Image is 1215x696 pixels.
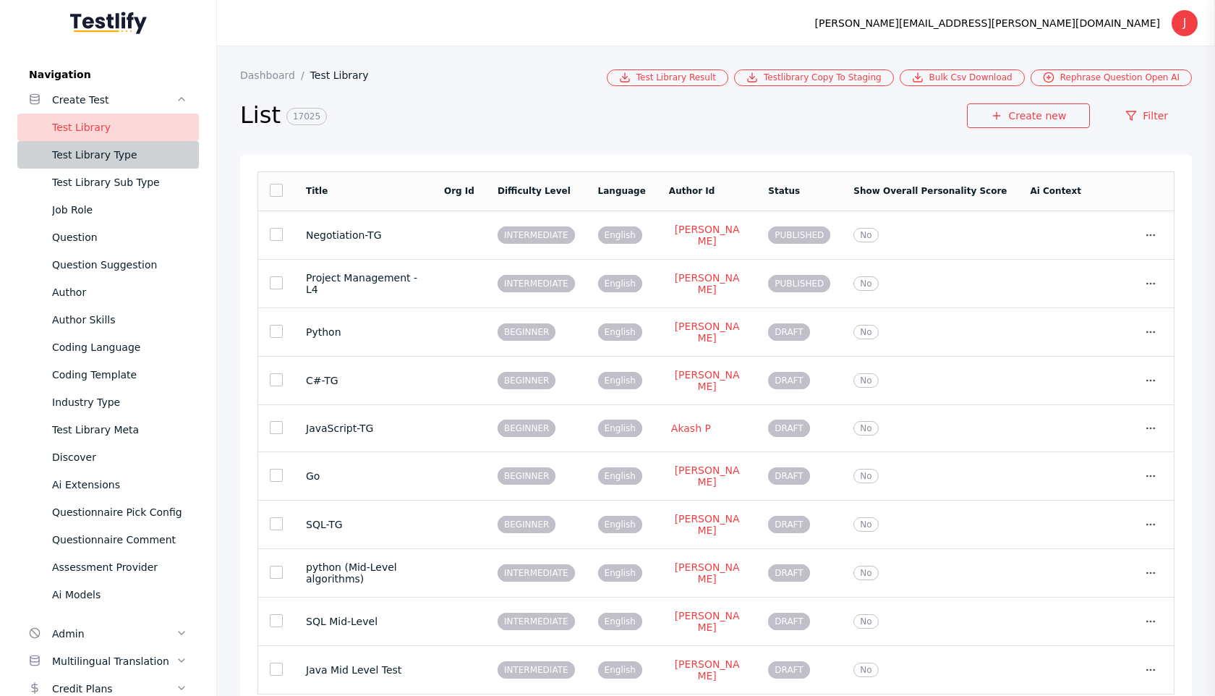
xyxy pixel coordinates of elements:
[17,306,199,334] a: Author Skills
[768,275,830,292] span: PUBLISHED
[768,372,809,389] span: DRAFT
[17,69,199,80] label: Navigation
[17,251,199,279] a: Question Suggestion
[52,174,187,191] div: Test Library Sub Type
[1030,186,1081,196] a: Ai Context
[498,372,556,389] span: BEGINNER
[17,196,199,224] a: Job Role
[815,14,1160,32] div: [PERSON_NAME][EMAIL_ADDRESS][PERSON_NAME][DOMAIN_NAME]
[498,226,575,244] span: INTERMEDIATE
[853,276,878,291] span: No
[498,564,575,582] span: INTERMEDIATE
[1031,69,1192,86] a: Rephrase Question Open AI
[498,275,575,292] span: INTERMEDIATE
[52,284,187,301] div: Author
[768,226,830,244] span: PUBLISHED
[17,169,199,196] a: Test Library Sub Type
[240,69,310,81] a: Dashboard
[306,326,421,338] section: Python
[52,586,187,603] div: Ai Models
[498,613,575,630] span: INTERMEDIATE
[853,186,1007,196] a: Show Overall Personality Score
[306,423,421,434] section: JavaScript-TG
[17,141,199,169] a: Test Library Type
[853,469,878,483] span: No
[853,663,878,677] span: No
[17,114,199,141] a: Test Library
[52,476,187,493] div: Ai Extensions
[17,416,199,444] a: Test Library Meta
[498,420,556,437] span: BEGINNER
[768,661,809,679] span: DRAFT
[17,471,199,498] a: Ai Extensions
[598,420,642,437] span: English
[498,186,571,196] a: Difficulty Level
[768,516,809,533] span: DRAFT
[853,566,878,580] span: No
[669,422,713,435] a: Akash P
[498,661,575,679] span: INTERMEDIATE
[669,368,745,393] a: [PERSON_NAME]
[598,661,642,679] span: English
[853,373,878,388] span: No
[240,101,967,131] h2: List
[52,559,187,576] div: Assessment Provider
[306,229,421,241] section: Negotiation-TG
[52,449,187,466] div: Discover
[52,625,176,642] div: Admin
[52,339,187,356] div: Coding Language
[598,275,642,292] span: English
[306,375,421,386] section: C#-TG
[669,271,745,296] a: [PERSON_NAME]
[52,201,187,218] div: Job Role
[669,658,745,682] a: [PERSON_NAME]
[52,119,187,136] div: Test Library
[17,444,199,471] a: Discover
[306,561,421,585] section: python (Mid-Level algorithms)
[853,228,878,242] span: No
[17,334,199,361] a: Coding Language
[52,229,187,246] div: Question
[607,69,728,86] a: Test Library Result
[669,464,745,488] a: [PERSON_NAME]
[598,226,642,244] span: English
[498,323,556,341] span: BEGINNER
[598,516,642,533] span: English
[306,470,421,482] section: Go
[853,614,878,629] span: No
[768,613,809,630] span: DRAFT
[52,421,187,438] div: Test Library Meta
[17,361,199,389] a: Coding Template
[17,553,199,581] a: Assessment Provider
[598,613,642,630] span: English
[52,256,187,273] div: Question Suggestion
[967,103,1090,128] a: Create new
[734,69,894,86] a: Testlibrary Copy To Staging
[70,12,147,34] img: Testlify - Backoffice
[669,223,745,247] a: [PERSON_NAME]
[17,279,199,306] a: Author
[1172,10,1198,36] div: J
[498,467,556,485] span: BEGINNER
[669,186,715,196] a: Author Id
[17,526,199,553] a: Questionnaire Comment
[52,366,187,383] div: Coding Template
[768,323,809,341] span: DRAFT
[498,516,556,533] span: BEGINNER
[669,561,745,585] a: [PERSON_NAME]
[768,186,800,196] a: Status
[598,186,646,196] a: Language
[853,325,878,339] span: No
[52,531,187,548] div: Questionnaire Comment
[306,664,421,676] section: Java Mid Level Test
[768,420,809,437] span: DRAFT
[306,519,421,530] section: SQL-TG
[669,609,745,634] a: [PERSON_NAME]
[768,564,809,582] span: DRAFT
[52,146,187,164] div: Test Library Type
[17,224,199,251] a: Question
[52,91,176,109] div: Create Test
[52,311,187,328] div: Author Skills
[669,320,745,344] a: [PERSON_NAME]
[17,389,199,416] a: Industry Type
